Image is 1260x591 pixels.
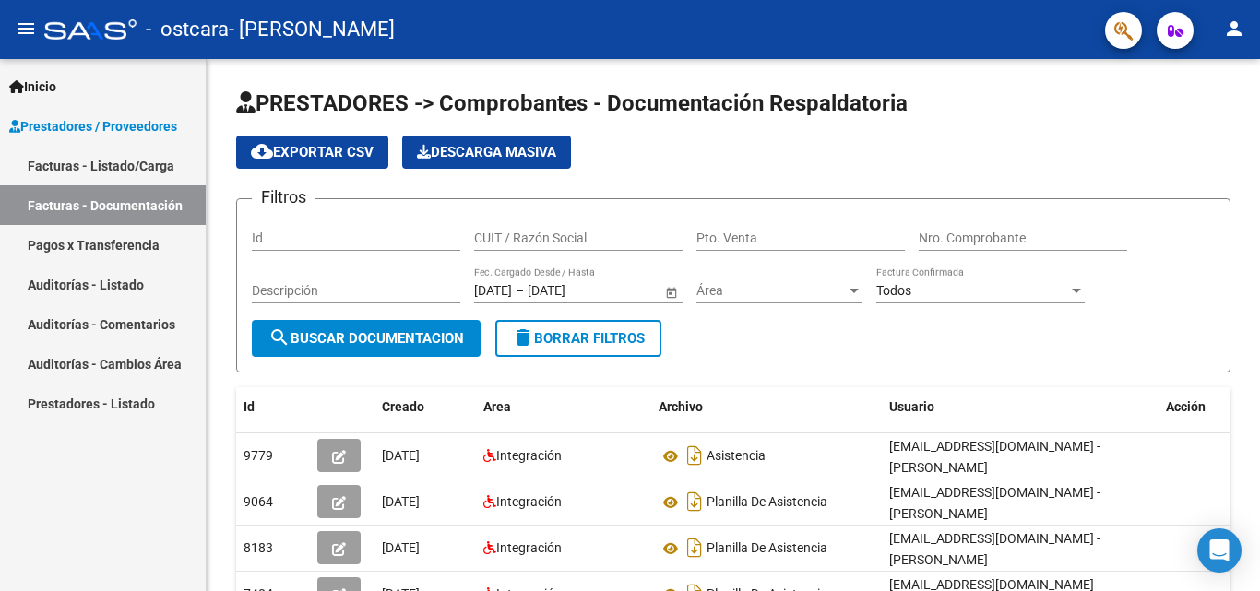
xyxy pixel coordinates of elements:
span: Integración [496,494,562,509]
datatable-header-cell: Usuario [882,387,1159,427]
i: Descargar documento [683,441,707,470]
datatable-header-cell: Creado [374,387,476,427]
button: Borrar Filtros [495,320,661,357]
span: Integración [496,540,562,555]
span: 8183 [244,540,273,555]
span: Archivo [659,399,703,414]
span: Exportar CSV [251,144,374,160]
i: Descargar documento [683,487,707,516]
button: Open calendar [661,282,681,301]
button: Descarga Masiva [402,136,571,169]
span: Buscar Documentacion [268,330,464,347]
span: Descarga Masiva [417,144,556,160]
span: Prestadores / Proveedores [9,116,177,136]
span: Inicio [9,77,56,97]
span: Usuario [889,399,934,414]
h3: Filtros [252,184,315,210]
span: Acción [1166,399,1206,414]
span: [EMAIL_ADDRESS][DOMAIN_NAME] - [PERSON_NAME] [889,439,1100,475]
mat-icon: search [268,326,291,349]
button: Exportar CSV [236,136,388,169]
span: [EMAIL_ADDRESS][DOMAIN_NAME] - [PERSON_NAME] [889,485,1100,521]
span: Asistencia [707,449,766,464]
span: Integración [496,448,562,463]
datatable-header-cell: Area [476,387,651,427]
span: Área [696,283,846,299]
span: [DATE] [382,448,420,463]
span: Creado [382,399,424,414]
datatable-header-cell: Acción [1159,387,1251,427]
span: [DATE] [382,540,420,555]
span: [DATE] [382,494,420,509]
input: Fecha inicio [474,283,512,299]
div: Open Intercom Messenger [1197,528,1242,573]
button: Buscar Documentacion [252,320,481,357]
mat-icon: delete [512,326,534,349]
mat-icon: person [1223,18,1245,40]
span: 9064 [244,494,273,509]
span: [EMAIL_ADDRESS][DOMAIN_NAME] - [PERSON_NAME] [889,531,1100,567]
span: Planilla De Asistencia [707,495,827,510]
mat-icon: menu [15,18,37,40]
datatable-header-cell: Id [236,387,310,427]
span: Todos [876,283,911,298]
input: Fecha fin [528,283,618,299]
app-download-masive: Descarga masiva de comprobantes (adjuntos) [402,136,571,169]
i: Descargar documento [683,533,707,562]
span: Borrar Filtros [512,330,645,347]
datatable-header-cell: Archivo [651,387,882,427]
mat-icon: cloud_download [251,140,273,162]
span: - [PERSON_NAME] [229,9,395,50]
span: Area [483,399,511,414]
span: Planilla De Asistencia [707,541,827,556]
span: - ostcara [146,9,229,50]
span: – [516,283,524,299]
span: Id [244,399,255,414]
span: 9779 [244,448,273,463]
span: PRESTADORES -> Comprobantes - Documentación Respaldatoria [236,90,908,116]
